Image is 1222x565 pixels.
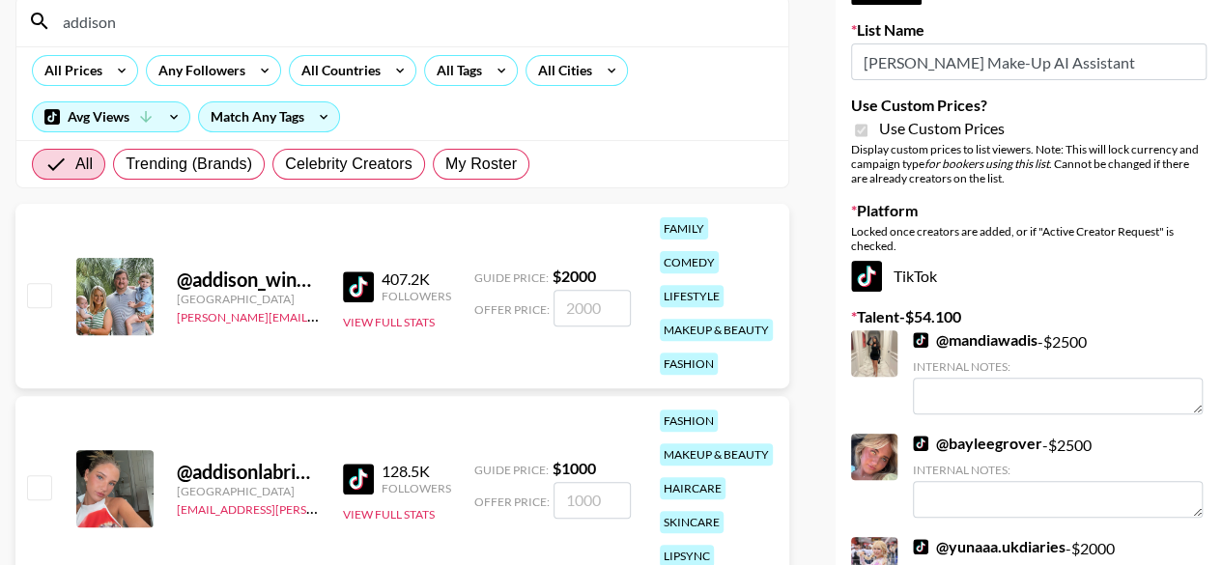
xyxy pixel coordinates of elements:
img: TikTok [913,436,928,451]
div: Followers [382,481,451,495]
a: @yunaaa.ukdiaries [913,537,1066,556]
label: Talent - $ 54.100 [851,307,1207,326]
div: Any Followers [147,56,249,85]
input: 2000 [554,290,631,326]
div: [GEOGRAPHIC_DATA] [177,484,320,498]
button: View Full Stats [343,315,435,329]
div: skincare [660,511,724,533]
span: Offer Price: [474,302,550,317]
label: Use Custom Prices? [851,96,1207,115]
div: All Tags [425,56,486,85]
input: 1000 [554,482,631,519]
label: Platform [851,201,1207,220]
div: - $ 2500 [913,434,1203,518]
button: View Full Stats [343,507,435,522]
div: Followers [382,289,451,303]
div: fashion [660,410,718,432]
div: All Cities [526,56,596,85]
span: Celebrity Creators [285,153,412,176]
div: @ addison_wingate1 [177,268,320,292]
strong: $ 2000 [553,267,596,285]
span: Offer Price: [474,494,550,509]
div: - $ 2500 [913,330,1203,414]
div: All Countries [290,56,384,85]
span: Trending (Brands) [126,153,252,176]
div: 407.2K [382,269,451,289]
div: Avg Views [33,102,189,131]
a: @bayleegrover [913,434,1042,453]
div: Internal Notes: [913,463,1203,477]
div: @ addisonlabriola0 [177,460,320,484]
img: TikTok [851,261,882,292]
span: My Roster [445,153,517,176]
div: TikTok [851,261,1207,292]
div: lifestyle [660,285,724,307]
div: comedy [660,251,719,273]
div: makeup & beauty [660,319,773,341]
img: TikTok [343,271,374,302]
img: TikTok [343,464,374,494]
span: All [75,153,93,176]
input: Search by User Name [51,6,777,37]
div: Locked once creators are added, or if "Active Creator Request" is checked. [851,224,1207,253]
div: Display custom prices to list viewers. Note: This will lock currency and campaign type . Cannot b... [851,142,1207,185]
span: Guide Price: [474,463,549,477]
img: TikTok [913,332,928,348]
div: All Prices [33,56,106,85]
div: haircare [660,477,725,499]
img: TikTok [913,539,928,554]
div: makeup & beauty [660,443,773,466]
label: List Name [851,20,1207,40]
div: family [660,217,708,240]
div: Match Any Tags [199,102,339,131]
a: @mandiawadis [913,330,1037,350]
div: fashion [660,353,718,375]
strong: $ 1000 [553,459,596,477]
span: Use Custom Prices [879,119,1005,138]
div: Internal Notes: [913,359,1203,374]
a: [EMAIL_ADDRESS][PERSON_NAME][DOMAIN_NAME] [177,498,463,517]
div: [GEOGRAPHIC_DATA] [177,292,320,306]
em: for bookers using this list [924,156,1049,171]
div: 128.5K [382,462,451,481]
a: [PERSON_NAME][EMAIL_ADDRESS][PERSON_NAME][DOMAIN_NAME] [177,306,554,325]
span: Guide Price: [474,270,549,285]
